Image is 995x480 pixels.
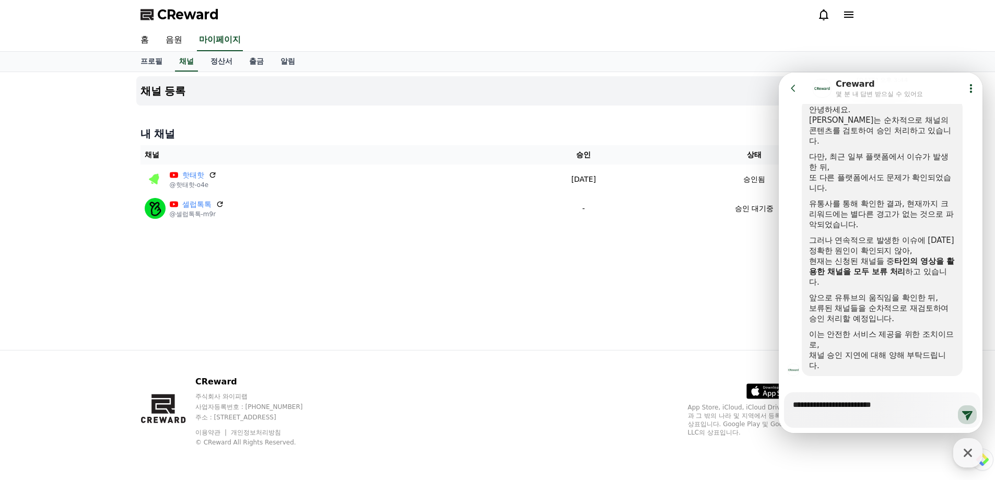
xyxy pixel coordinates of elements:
img: 셀럽톡톡 [145,198,166,219]
button: 채널 등록 [136,76,859,106]
th: 채널 [141,145,513,165]
p: CReward [195,376,323,388]
th: 상태 [654,145,855,165]
p: 승인 대기중 [735,203,774,214]
a: 핫태핫 [182,170,204,181]
a: 이용약관 [195,429,228,436]
a: 알림 [272,52,303,72]
p: [DATE] [518,174,650,185]
a: 출금 [241,52,272,72]
a: 음원 [157,29,191,51]
a: 마이페이지 [197,29,243,51]
a: CReward [141,6,219,23]
p: 주식회사 와이피랩 [195,392,323,401]
p: 주소 : [STREET_ADDRESS] [195,413,323,422]
p: @핫태핫-o4e [170,181,217,189]
a: 홈 [132,29,157,51]
p: 사업자등록번호 : [PHONE_NUMBER] [195,403,323,411]
h4: 내 채널 [141,126,855,141]
a: 개인정보처리방침 [231,429,281,436]
th: 승인 [513,145,654,165]
p: 승인됨 [743,174,765,185]
img: 핫태핫 [145,169,166,190]
span: CReward [157,6,219,23]
p: © CReward All Rights Reserved. [195,438,323,447]
p: App Store, iCloud, iCloud Drive 및 iTunes Store는 미국과 그 밖의 나라 및 지역에서 등록된 Apple Inc.의 서비스 상표입니다. Goo... [688,403,855,437]
a: 셀럽톡톡 [182,199,212,210]
p: - [518,203,650,214]
h4: 채널 등록 [141,85,186,97]
a: 채널 [175,52,198,72]
a: 프로필 [132,52,171,72]
p: @셀럽톡톡-m9r [170,210,224,218]
iframe: Channel chat [779,73,982,433]
a: 정산서 [202,52,241,72]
